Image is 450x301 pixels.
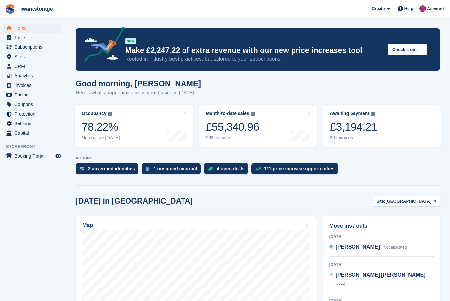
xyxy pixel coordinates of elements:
span: Protection [14,109,54,119]
p: Make £2,247.22 of extra revenue with our new price increases tool [125,46,382,55]
button: Site: [GEOGRAPHIC_DATA] [373,196,440,206]
img: verify_identity-adf6edd0f0f0b5bbfe63781bf79b02c33cf7c696d77639b501bdc392416b5a36.svg [80,167,84,171]
img: deal-1b604bf984904fb50ccaf53a9ad4b4a5d6e5aea283cecdc64d6e3604feb123c2.svg [208,166,213,171]
img: stora-icon-8386f47178a22dfd0bd8f6a31ec36ba5ce8667c1dd55bd0f319d3a0aa187defe.svg [5,4,15,14]
div: 20 invoices [330,135,377,141]
span: Storefront [6,143,66,150]
div: No change [DATE] [82,135,120,141]
a: Preview store [54,152,62,160]
div: 1 unsigned contract [154,166,197,171]
a: menu [3,42,62,52]
span: Site: [376,198,385,205]
a: menu [3,33,62,42]
span: Help [404,5,413,12]
span: C312 [336,281,345,286]
img: price-adjustments-announcement-icon-8257ccfd72463d97f412b2fc003d46551f7dbcb40ab6d574587a9cd5c0d94... [79,27,125,64]
span: Booking Portal [14,151,54,161]
a: 121 price increase opportunities [251,163,341,178]
div: £55,340.96 [206,120,259,134]
a: Month-to-date sales £55,340.96 262 invoices [199,105,317,147]
a: menu [3,128,62,138]
span: [PERSON_NAME] [PERSON_NAME] [336,272,426,278]
p: Rooted in industry best practices, but tailored to your subscriptions. [125,55,382,63]
div: 2 unverified identities [88,166,135,171]
a: menu [3,119,62,128]
span: Account [427,6,444,12]
a: menu [3,109,62,119]
a: menu [3,151,62,161]
img: icon-info-grey-7440780725fd019a000dd9b08b2336e03edf1995a4989e88bcd33f0948082b44.svg [108,112,112,116]
img: price_increase_opportunities-93ffe204e8149a01c8c9dc8f82e8f89637d9d84a8eef4429ea346261dce0b2c0.svg [255,167,261,170]
span: Create [372,5,385,12]
div: Month-to-date sales [206,111,249,116]
a: menu [3,81,62,90]
a: Awaiting payment £3,194.21 20 invoices [323,105,441,147]
span: CRM [14,62,54,71]
img: contract_signature_icon-13c848040528278c33f63329250d36e43548de30e8caae1d1a13099fd9432cc5.svg [146,167,150,171]
div: £3,194.21 [330,120,377,134]
div: Awaiting payment [330,111,369,116]
div: 78.22% [82,120,120,134]
span: Analytics [14,71,54,80]
a: iwantstorage [18,3,56,14]
h2: [DATE] in [GEOGRAPHIC_DATA] [76,197,193,205]
img: icon-info-grey-7440780725fd019a000dd9b08b2336e03edf1995a4989e88bcd33f0948082b44.svg [371,112,375,116]
span: Settings [14,119,54,128]
button: Check it out → [388,44,427,55]
a: menu [3,52,62,61]
div: 262 invoices [206,135,259,141]
span: Tasks [14,33,54,42]
span: Not allocated [383,245,407,250]
h1: Good morning, [PERSON_NAME] [76,79,201,88]
div: [DATE] [329,262,434,268]
a: [PERSON_NAME] Not allocated [329,243,407,252]
span: Home [14,23,54,33]
div: NEW [125,38,136,44]
a: [PERSON_NAME] [PERSON_NAME] C312 [329,271,434,287]
a: menu [3,71,62,80]
a: Occupancy 78.22% No change [DATE] [75,105,193,147]
div: [DATE] [329,234,434,240]
a: 4 open deals [204,163,251,178]
span: Subscriptions [14,42,54,52]
img: Jonathan [419,5,426,12]
div: 121 price increase opportunities [264,166,335,171]
span: [GEOGRAPHIC_DATA] [385,198,431,205]
div: Occupancy [82,111,106,116]
img: icon-info-grey-7440780725fd019a000dd9b08b2336e03edf1995a4989e88bcd33f0948082b44.svg [251,112,255,116]
a: menu [3,62,62,71]
a: 1 unsigned contract [142,163,204,178]
span: Invoices [14,81,54,90]
span: [PERSON_NAME] [336,244,380,250]
h2: Move ins / outs [329,222,434,230]
span: Pricing [14,90,54,99]
span: Coupons [14,100,54,109]
a: 2 unverified identities [76,163,142,178]
a: menu [3,90,62,99]
a: menu [3,100,62,109]
h2: Map [82,222,93,228]
p: Here's what's happening across your business [DATE] [76,89,201,96]
span: Capital [14,128,54,138]
span: Sites [14,52,54,61]
a: menu [3,23,62,33]
p: ACTIONS [76,156,440,160]
div: 4 open deals [217,166,245,171]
